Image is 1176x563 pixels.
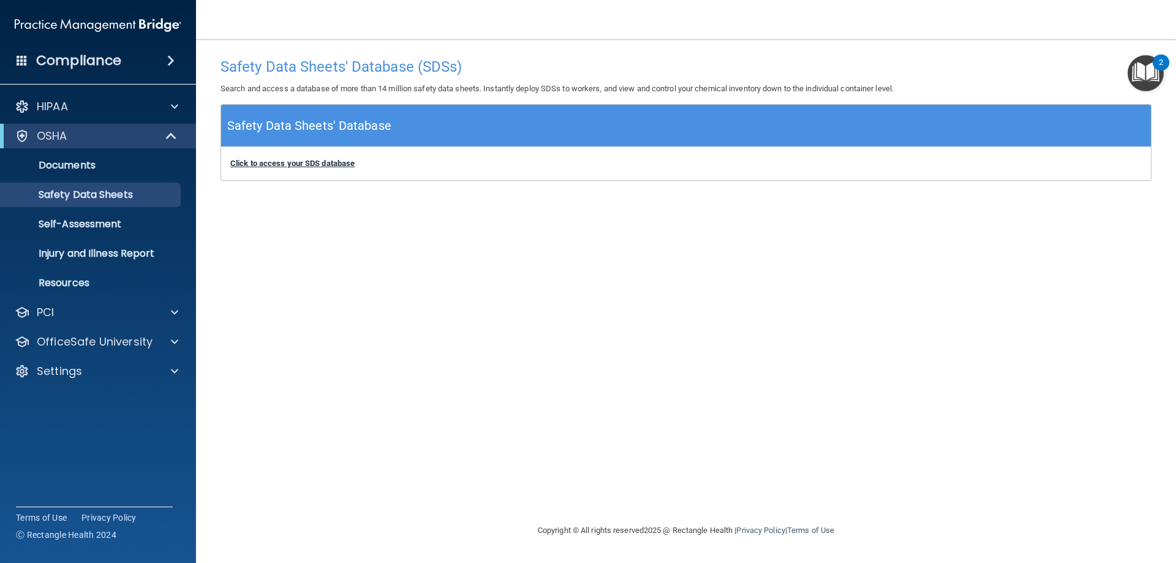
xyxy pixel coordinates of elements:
[16,529,116,541] span: Ⓒ Rectangle Health 2024
[15,364,178,379] a: Settings
[15,99,178,114] a: HIPAA
[736,526,785,535] a: Privacy Policy
[8,159,175,172] p: Documents
[15,305,178,320] a: PCI
[8,247,175,260] p: Injury and Illness Report
[37,129,67,143] p: OSHA
[15,334,178,349] a: OfficeSafe University
[37,99,68,114] p: HIPAA
[8,277,175,289] p: Resources
[462,511,910,550] div: Copyright © All rights reserved 2025 @ Rectangle Health | |
[1128,55,1164,91] button: Open Resource Center, 2 new notifications
[227,115,391,137] h5: Safety Data Sheets' Database
[230,159,355,168] a: Click to access your SDS database
[8,218,175,230] p: Self-Assessment
[787,526,834,535] a: Terms of Use
[15,129,178,143] a: OSHA
[37,364,82,379] p: Settings
[15,13,181,37] img: PMB logo
[8,189,175,201] p: Safety Data Sheets
[1159,62,1163,78] div: 2
[16,512,67,524] a: Terms of Use
[37,305,54,320] p: PCI
[221,59,1151,75] h4: Safety Data Sheets' Database (SDSs)
[36,52,121,69] h4: Compliance
[221,81,1151,96] p: Search and access a database of more than 14 million safety data sheets. Instantly deploy SDSs to...
[81,512,137,524] a: Privacy Policy
[37,334,153,349] p: OfficeSafe University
